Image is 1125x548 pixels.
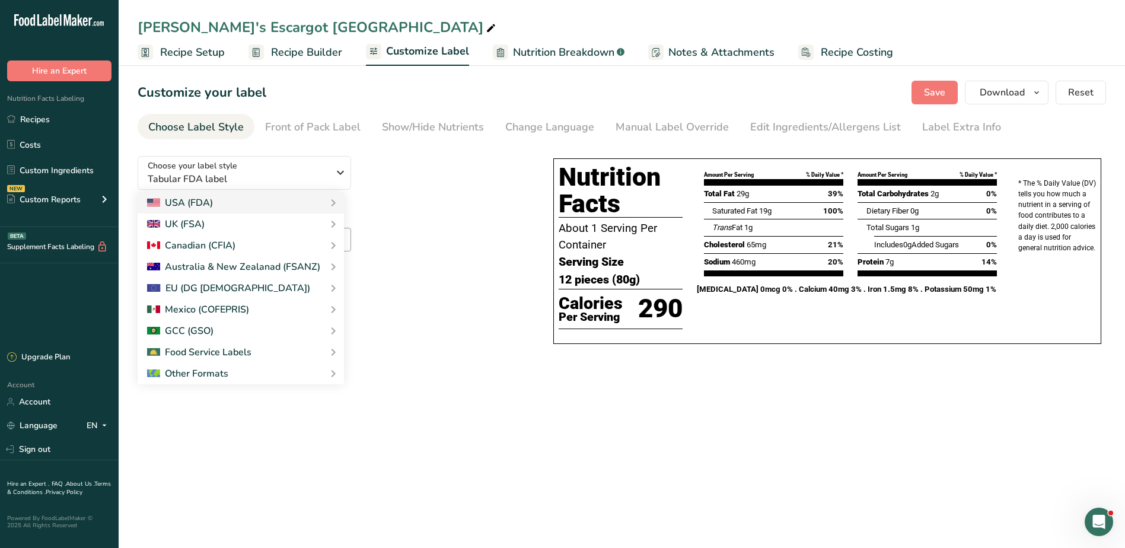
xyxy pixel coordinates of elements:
span: Protein [858,257,884,266]
span: 20% [828,256,843,268]
iframe: Intercom live chat [1085,508,1113,536]
span: Nutrition Breakdown [513,44,614,60]
span: 14% [981,256,997,268]
span: 0% [986,239,997,251]
div: Canadian (CFIA) [147,238,235,253]
a: Recipe Builder [248,39,342,66]
span: Cholesterol [704,240,745,249]
span: 7g [885,257,894,266]
span: 1g [911,223,919,232]
span: 0% [986,205,997,217]
span: Dietary Fiber [866,206,909,215]
span: Total Carbohydrates [858,189,929,198]
a: About Us . [66,480,94,488]
span: 0g [903,240,912,249]
span: 2g [930,189,939,198]
a: Customize Label [366,38,469,66]
a: Hire an Expert . [7,480,49,488]
div: % Daily Value * [806,171,843,179]
a: Notes & Attachments [648,39,775,66]
img: 2Q== [147,327,160,335]
a: Nutrition Breakdown [493,39,624,66]
span: Download [980,85,1025,100]
p: [MEDICAL_DATA] 0mcg 0% . Calcium 40mg 3% . Iron 1.5mg 8% . Potassium 50mg 1% [697,283,1004,295]
span: Saturated Fat [712,206,757,215]
div: Custom Reports [7,193,81,206]
p: Calories [559,295,623,313]
div: % Daily Value * [960,171,997,179]
a: FAQ . [52,480,66,488]
div: Label Extra Info [922,119,1001,135]
div: EU (DG [DEMOGRAPHIC_DATA]) [147,281,310,295]
p: About 1 Serving Per Container [559,220,683,253]
span: Sodium [704,257,730,266]
button: Reset [1056,81,1106,104]
span: 19g [759,206,772,215]
span: Save [924,85,945,100]
span: 100% [823,205,843,217]
a: Language [7,415,58,436]
div: BETA [8,232,26,240]
span: Includes Added Sugars [874,240,959,249]
div: Upgrade Plan [7,352,70,364]
span: 65mg [747,240,766,249]
h1: Nutrition Facts [559,164,683,218]
button: Choose your label style Tabular FDA label [138,156,351,190]
span: Fat [712,223,742,232]
button: Hire an Expert [7,60,111,81]
span: 0g [910,206,919,215]
div: Mexico (COFEPRIS) [147,302,249,317]
span: Choose your label style [148,160,237,172]
a: Terms & Conditions . [7,480,111,496]
div: [PERSON_NAME]'s Escargot [GEOGRAPHIC_DATA] [138,17,498,38]
div: Front of Pack Label [265,119,361,135]
i: Trans [712,223,732,232]
span: Tabular FDA label [148,172,329,186]
div: Australia & New Zealanad (FSANZ) [147,260,320,274]
h1: Customize your label [138,83,266,103]
span: 39% [828,188,843,200]
span: Recipe Builder [271,44,342,60]
div: Amount Per Serving [704,171,754,179]
span: 460mg [732,257,756,266]
div: Powered By FoodLabelMaker © 2025 All Rights Reserved [7,515,111,529]
div: Other Formats [147,367,228,381]
span: 29g [737,189,749,198]
a: Recipe Costing [798,39,893,66]
span: Serving Size [559,253,624,271]
div: Manual Label Override [616,119,729,135]
div: Food Service Labels [147,345,251,359]
div: UK (FSA) [147,217,205,231]
div: Show/Hide Nutrients [382,119,484,135]
span: Customize Label [386,43,469,59]
div: Change Language [505,119,594,135]
a: Privacy Policy [46,488,82,496]
p: 290 [638,289,683,329]
span: 0% [986,188,997,200]
div: GCC (GSO) [147,324,213,338]
div: USA (FDA) [147,196,213,210]
div: EN [87,419,111,433]
span: Recipe Costing [821,44,893,60]
span: Reset [1068,85,1094,100]
div: Amount Per Serving [858,171,907,179]
span: 21% [828,239,843,251]
span: Total Sugars [866,223,909,232]
span: 1g [744,223,753,232]
span: Total Fat [704,189,735,198]
a: Recipe Setup [138,39,225,66]
div: Choose Label Style [148,119,244,135]
p: Per Serving [559,313,623,322]
button: Save [912,81,958,104]
span: Recipe Setup [160,44,225,60]
div: NEW [7,185,25,192]
p: * The % Daily Value (DV) tells you how much a nutrient in a serving of food contributes to a dail... [1018,178,1096,253]
div: Edit Ingredients/Allergens List [750,119,901,135]
button: Download [965,81,1048,104]
span: 12 pieces (80g) [559,271,640,289]
span: Notes & Attachments [668,44,775,60]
